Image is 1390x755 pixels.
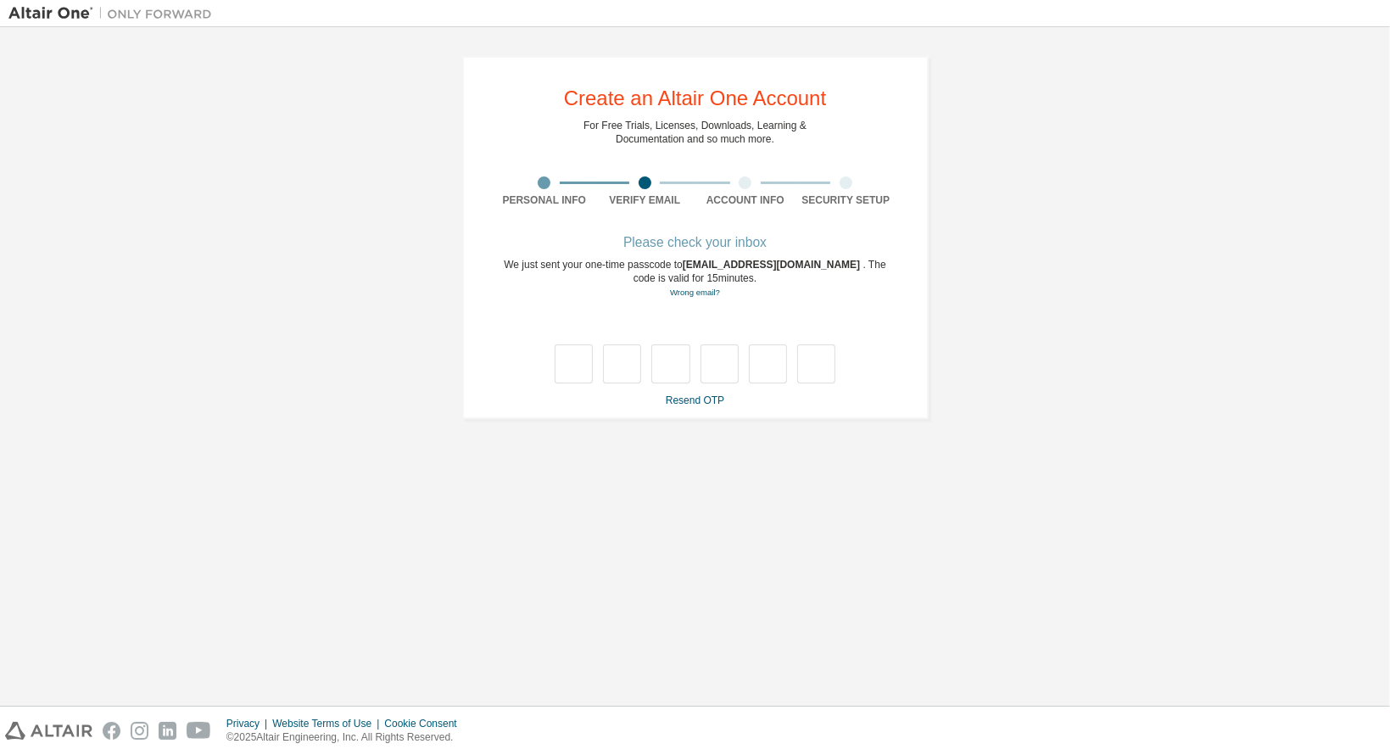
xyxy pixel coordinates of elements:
[8,5,221,22] img: Altair One
[226,717,272,730] div: Privacy
[595,193,695,207] div: Verify Email
[272,717,384,730] div: Website Terms of Use
[5,722,92,740] img: altair_logo.svg
[187,722,211,740] img: youtube.svg
[683,259,863,271] span: [EMAIL_ADDRESS][DOMAIN_NAME]
[583,119,807,146] div: For Free Trials, Licenses, Downloads, Learning & Documentation and so much more.
[131,722,148,740] img: instagram.svg
[226,730,467,745] p: © 2025 Altair Engineering, Inc. All Rights Reserved.
[384,717,466,730] div: Cookie Consent
[103,722,120,740] img: facebook.svg
[695,193,796,207] div: Account Info
[159,722,176,740] img: linkedin.svg
[666,394,724,406] a: Resend OTP
[670,288,720,297] a: Go back to the registration form
[494,258,896,299] div: We just sent your one-time passcode to . The code is valid for 15 minutes.
[494,193,595,207] div: Personal Info
[795,193,896,207] div: Security Setup
[494,238,896,248] div: Please check your inbox
[564,88,827,109] div: Create an Altair One Account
